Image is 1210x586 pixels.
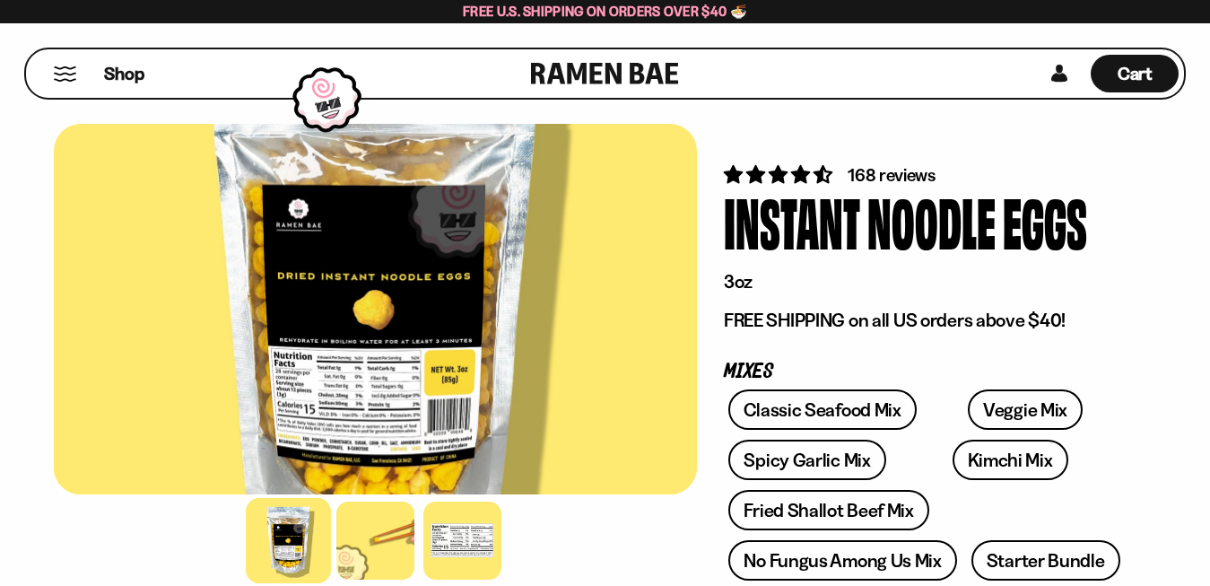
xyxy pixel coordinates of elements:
[728,389,916,430] a: Classic Seafood Mix
[968,389,1083,430] a: Veggie Mix
[728,490,928,530] a: Fried Shallot Beef Mix
[104,55,144,92] a: Shop
[728,440,885,480] a: Spicy Garlic Mix
[724,188,860,255] div: Instant
[724,270,1129,293] p: 3oz
[867,188,996,255] div: Noodle
[724,363,1129,380] p: Mixes
[724,163,836,186] span: 4.73 stars
[463,3,747,20] span: Free U.S. Shipping on Orders over $40 🍜
[728,540,956,581] a: No Fungus Among Us Mix
[1091,49,1179,98] a: Cart
[971,540,1120,581] a: Starter Bundle
[53,66,77,82] button: Mobile Menu Trigger
[1003,188,1087,255] div: Eggs
[1118,63,1153,84] span: Cart
[953,440,1068,480] a: Kimchi Mix
[724,309,1129,332] p: FREE SHIPPING on all US orders above $40!
[104,62,144,86] span: Shop
[848,164,936,186] span: 168 reviews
